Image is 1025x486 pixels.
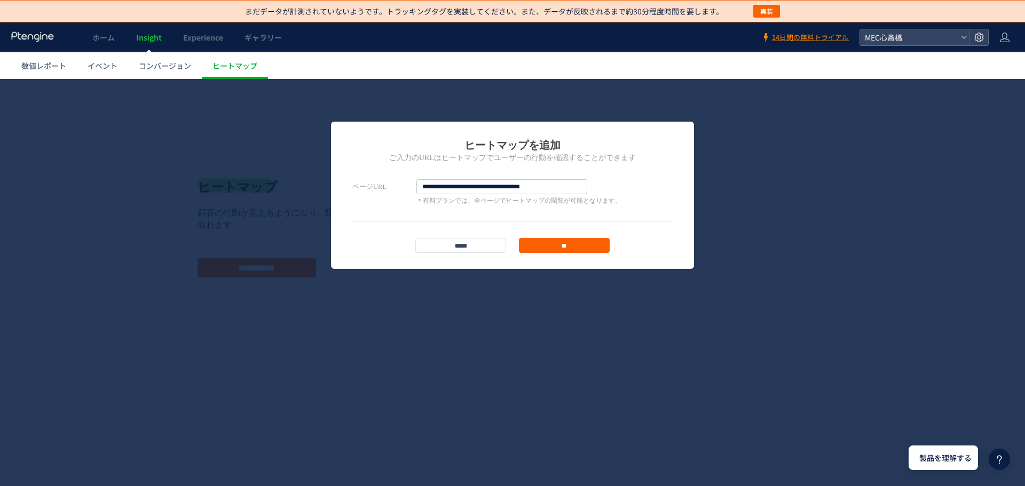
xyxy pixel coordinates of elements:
span: 数値レポート [21,60,66,71]
span: 実装 [760,5,773,18]
span: コンバージョン [139,60,191,71]
span: イベント [88,60,117,71]
h2: ご入力のURLはヒートマップでユーザーの行動を確認することができます [352,74,673,84]
p: ＊有料プランでは、全ページでヒートマップの閲覧が可能となります。 [416,117,621,126]
span: ギャラリー [245,32,282,43]
label: ページURL [352,100,416,115]
p: まだデータが計測されていないようです。トラッキングタグを実装してください。また、データが反映されるまで約30分程度時間を要します。 [245,6,723,17]
span: ヒートマップ [212,60,257,71]
span: Insight [136,32,162,43]
span: Experience [183,32,223,43]
span: ホーム [92,32,115,43]
h1: ヒートマップを追加 [352,59,673,74]
span: 製品を理解する [919,452,972,464]
span: MEC心斎橋 [862,29,957,45]
span: 14日間の無料トライアル [772,33,849,43]
button: 実装 [753,5,780,18]
a: 14日間の無料トライアル [761,33,849,43]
